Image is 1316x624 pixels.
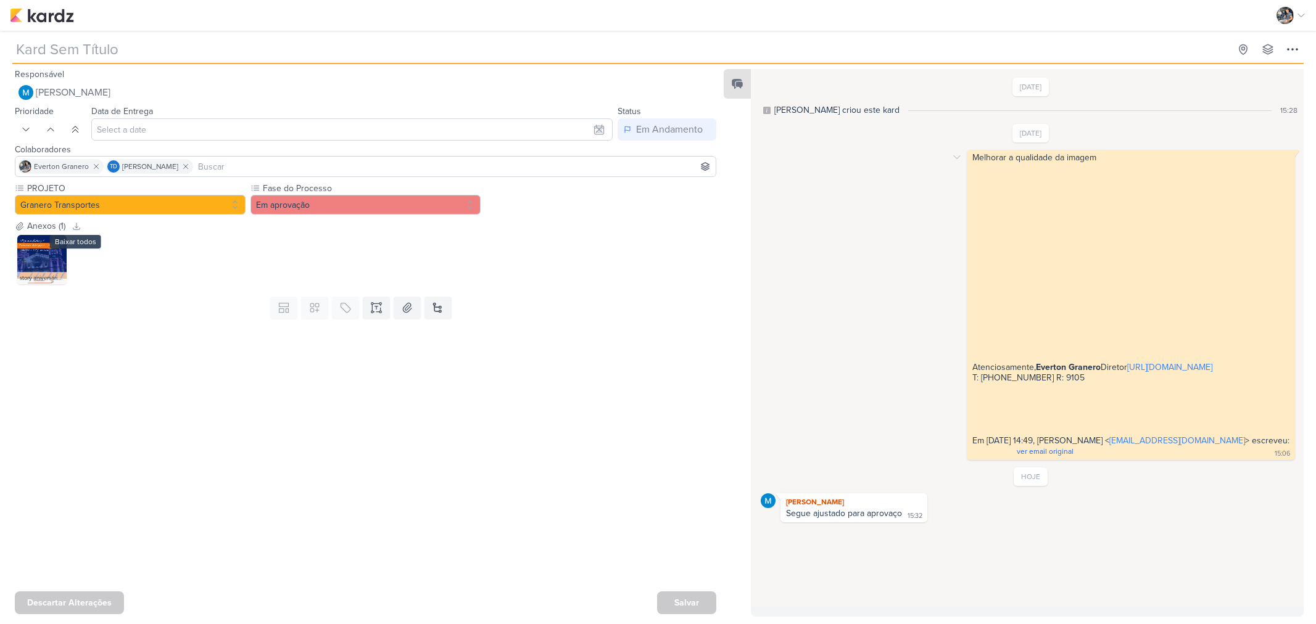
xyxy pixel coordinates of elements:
[783,496,925,508] div: [PERSON_NAME]
[618,118,716,141] button: Em Andamento
[10,8,74,23] img: kardz.app
[15,143,716,156] div: Colaboradores
[1036,362,1101,372] b: Everton Granero
[1109,435,1245,446] a: [EMAIL_ADDRESS][DOMAIN_NAME]
[15,195,246,215] button: Granero Transportes
[107,160,120,173] div: Thais de carvalho
[17,272,67,284] div: story aniversário.jpg
[786,508,902,519] div: Segue ajustado para aprovaço
[196,159,713,174] input: Buscar
[761,493,776,508] img: MARIANA MIRANDA
[122,161,178,172] span: [PERSON_NAME]
[15,69,64,80] label: Responsável
[17,235,67,284] img: Kf5tU77nrcu52MLYp2uOANS4QnwninM4Gf0IxEeR.jpg
[19,160,31,173] img: Everton Granero
[12,38,1230,60] input: Kard Sem Título
[1277,7,1294,24] img: Everton Granero
[618,106,641,117] label: Status
[36,85,110,100] span: [PERSON_NAME]
[1275,449,1290,459] div: 15:06
[972,152,1289,456] span: Melhorar a qualidade da imagem Atenciosamente, Diretor T: [PHONE_NUMBER] R: 9105 Em [DATE] 14:49,...
[1017,447,1074,456] span: ver email original
[250,195,481,215] button: Em aprovação
[34,161,89,172] span: Everton Granero
[50,235,101,248] div: Baixar todos
[1127,362,1212,372] a: [URL][DOMAIN_NAME]
[774,104,900,117] div: [PERSON_NAME] criou este kard
[110,164,117,170] p: Td
[91,118,613,141] input: Select a date
[27,220,65,232] div: Anexos (1)
[262,182,481,195] label: Fase do Processo
[636,122,703,137] div: Em Andamento
[15,106,54,117] label: Prioridade
[91,106,153,117] label: Data de Entrega
[15,81,716,104] button: [PERSON_NAME]
[1280,105,1297,116] div: 15:28
[26,182,246,195] label: PROJETO
[19,85,33,100] img: MARIANA MIRANDA
[908,511,922,521] div: 15:32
